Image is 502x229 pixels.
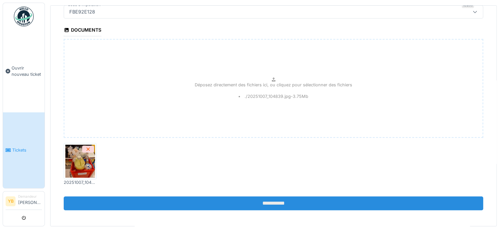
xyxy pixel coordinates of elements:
div: Demandeur [18,194,42,199]
img: Badge_color-CXgf-gQk.svg [14,7,34,26]
div: FBE92E128 [67,8,98,15]
li: [PERSON_NAME] [18,194,42,208]
p: Déposez directement des fichiers ici, ou cliquez pour sélectionner des fichiers [195,82,352,88]
a: Tickets [3,112,45,188]
a: Ouvrir nouveau ticket [3,30,45,112]
img: j0wl4u7bgodf45zlcn93cdtls8bd [65,145,95,178]
li: ./20251007_104839.jpg - 3.75 Mb [239,93,308,100]
a: YB Demandeur[PERSON_NAME] [6,194,42,210]
div: Requis [462,3,474,8]
span: Ouvrir nouveau ticket [12,65,42,77]
div: Documents [64,25,101,36]
div: 20251007_104839.jpg [64,179,97,186]
li: YB [6,196,16,206]
span: Tickets [12,147,42,153]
